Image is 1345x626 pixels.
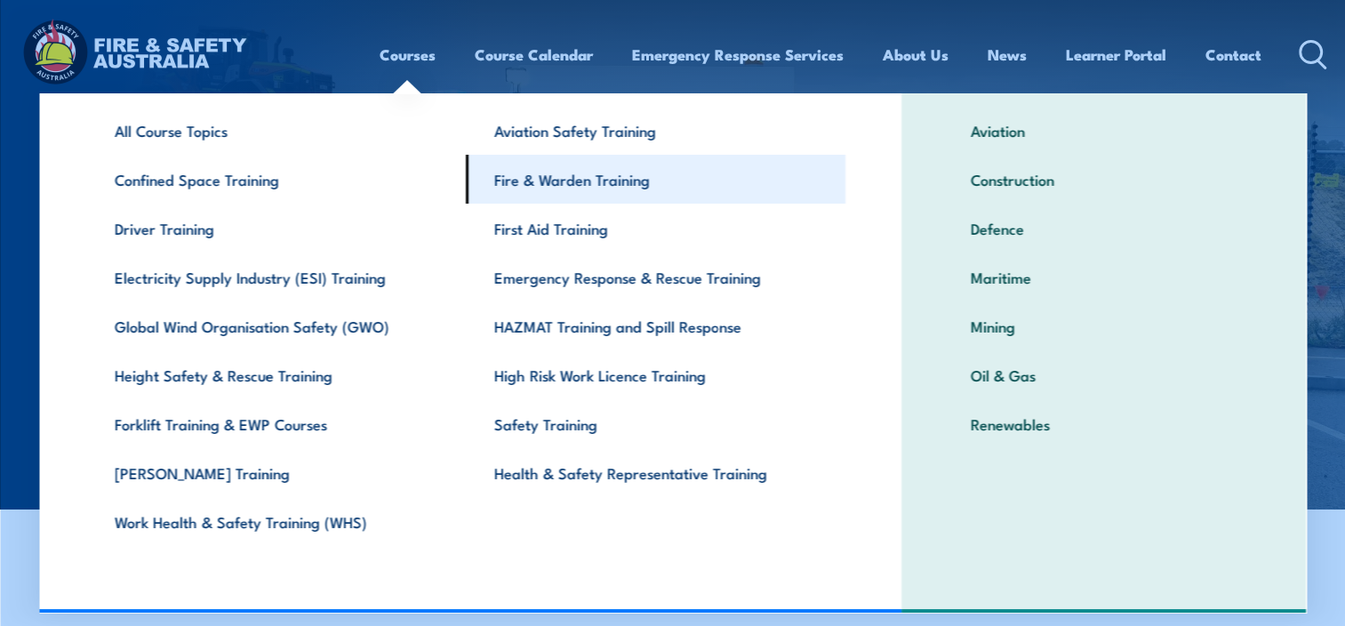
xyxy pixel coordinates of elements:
[1066,31,1166,78] a: Learner Portal
[942,106,1265,155] a: Aviation
[942,350,1265,399] a: Oil & Gas
[86,448,466,497] a: [PERSON_NAME] Training
[466,204,845,253] a: First Aid Training
[942,253,1265,301] a: Maritime
[942,155,1265,204] a: Construction
[942,399,1265,448] a: Renewables
[466,448,845,497] a: Health & Safety Representative Training
[883,31,949,78] a: About Us
[466,253,845,301] a: Emergency Response & Rescue Training
[466,106,845,155] a: Aviation Safety Training
[466,155,845,204] a: Fire & Warden Training
[86,301,466,350] a: Global Wind Organisation Safety (GWO)
[86,497,466,546] a: Work Health & Safety Training (WHS)
[380,31,436,78] a: Courses
[466,350,845,399] a: High Risk Work Licence Training
[942,301,1265,350] a: Mining
[86,106,466,155] a: All Course Topics
[988,31,1027,78] a: News
[86,204,466,253] a: Driver Training
[466,399,845,448] a: Safety Training
[475,31,593,78] a: Course Calendar
[632,31,844,78] a: Emergency Response Services
[86,155,466,204] a: Confined Space Training
[466,301,845,350] a: HAZMAT Training and Spill Response
[86,350,466,399] a: Height Safety & Rescue Training
[1205,31,1261,78] a: Contact
[86,253,466,301] a: Electricity Supply Industry (ESI) Training
[86,399,466,448] a: Forklift Training & EWP Courses
[942,204,1265,253] a: Defence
